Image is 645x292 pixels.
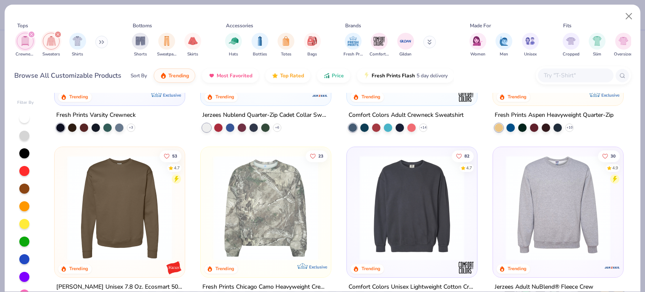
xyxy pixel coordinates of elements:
div: filter for Women [469,33,486,58]
img: Totes Image [281,36,291,46]
div: Browse All Customizable Products [14,71,121,81]
div: filter for Skirts [184,33,201,58]
img: Women Image [473,36,482,46]
button: filter button [278,33,294,58]
div: filter for Men [496,33,512,58]
div: filter for Oversized [614,33,633,58]
div: Tops [17,22,28,29]
span: Sweatpants [157,51,176,58]
img: 6cea5deb-12ff-40e0-afe1-d9c864774007 [501,155,615,260]
span: Oversized [614,51,633,58]
span: 30 [611,154,616,158]
span: Shorts [134,51,147,58]
span: + 3 [129,125,133,130]
div: Comfort Colors Unisex Lightweight Cotton Crewneck Sweatshirt [349,281,475,292]
span: 82 [464,154,469,158]
div: Fresh Prints Aspen Heavyweight Quarter-Zip [495,110,614,120]
div: [PERSON_NAME] Unisex 7.8 Oz. Ecosmart 50/50 Crewneck Sweatshirt [56,281,183,292]
span: + 10 [566,125,572,130]
button: filter button [496,33,512,58]
span: Fresh Prints Flash [372,72,415,79]
span: Skirts [187,51,198,58]
img: 1e1ad4cb-5f00-4eae-a3c5-86a5b1237771 [469,155,582,260]
img: Slim Image [593,36,602,46]
button: filter button [563,33,579,58]
span: 23 [318,154,323,158]
span: Price [332,72,344,79]
div: Fresh Prints Chicago Camo Heavyweight Crewneck [202,281,329,292]
button: Fresh Prints Flash5 day delivery [357,68,454,83]
div: filter for Sweatpants [157,33,176,58]
button: Like [306,150,328,162]
button: filter button [252,33,268,58]
div: filter for Unisex [522,33,539,58]
span: + 14 [420,125,426,130]
button: filter button [132,33,149,58]
button: filter button [69,33,86,58]
img: Bottles Image [255,36,265,46]
div: Filter By [17,100,34,106]
input: Try "T-Shirt" [543,71,608,80]
span: Most Favorited [217,72,252,79]
button: Price [317,68,350,83]
img: Unisex Image [525,36,535,46]
button: filter button [157,33,176,58]
span: Bottles [253,51,267,58]
span: Cropped [563,51,579,58]
button: Like [452,150,474,162]
button: filter button [184,33,201,58]
div: filter for Fresh Prints [343,33,363,58]
button: Close [621,8,637,24]
button: filter button [370,33,389,58]
span: 5 day delivery [417,71,448,81]
div: filter for Comfort Colors [370,33,389,58]
img: 92253b97-214b-4b5a-8cde-29cfb8752a47 [355,155,469,260]
span: Women [470,51,485,58]
img: Cropped Image [566,36,576,46]
span: + 6 [275,125,279,130]
button: filter button [304,33,321,58]
div: Bottoms [133,22,152,29]
button: filter button [225,33,242,58]
div: filter for Totes [278,33,294,58]
div: filter for Bags [304,33,321,58]
img: Oversized Image [619,36,628,46]
img: Hats Image [229,36,239,46]
div: Brands [345,22,361,29]
span: Comfort Colors [370,51,389,58]
img: Fresh Prints Image [347,35,359,47]
img: Gildan Image [399,35,412,47]
button: Trending [154,68,195,83]
span: 53 [173,154,178,158]
span: Gildan [399,51,412,58]
span: Hats [229,51,238,58]
div: filter for Bottles [252,33,268,58]
button: Like [598,150,620,162]
div: Accessories [226,22,253,29]
button: filter button [397,33,414,58]
span: Shirts [72,51,83,58]
img: Men Image [499,36,509,46]
img: trending.gif [160,72,167,79]
img: TopRated.gif [272,72,278,79]
span: Fresh Prints [343,51,363,58]
img: d9105e28-ed75-4fdd-addc-8b592ef863ea [209,155,322,260]
button: filter button [16,33,35,58]
div: 4.7 [174,165,180,171]
div: Comfort Colors Adult Crewneck Sweatshirt [349,110,464,120]
button: Top Rated [265,68,310,83]
div: Fits [563,22,572,29]
div: Fresh Prints Varsity Crewneck [56,110,136,120]
div: filter for Cropped [563,33,579,58]
span: Exclusive [309,264,327,269]
img: Sweaters Image [47,36,56,46]
img: Jerzees logo [312,87,328,104]
span: Exclusive [163,92,181,97]
span: Sweaters [42,51,60,58]
button: filter button [343,33,363,58]
button: filter button [469,33,486,58]
div: filter for Hats [225,33,242,58]
span: Exclusive [601,92,619,97]
button: filter button [589,33,606,58]
div: Sort By [131,72,147,79]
